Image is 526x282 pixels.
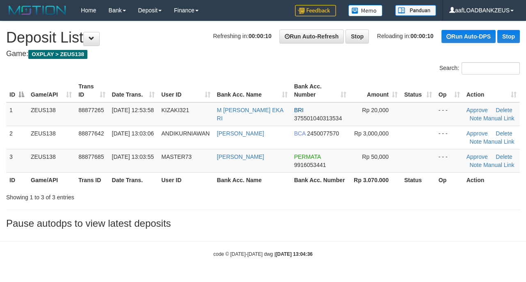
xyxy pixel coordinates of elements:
th: Op: activate to sort column ascending [435,79,463,102]
th: Date Trans. [109,172,158,187]
th: Op [435,172,463,187]
span: PERMATA [294,153,321,160]
span: 88877265 [78,107,104,113]
a: Note [469,115,482,122]
small: code © [DATE]-[DATE] dwg | [213,251,313,257]
span: BRI [294,107,304,113]
strong: 00:00:10 [249,33,272,39]
a: Stop [497,30,520,43]
span: Rp 3,000,000 [354,130,389,137]
span: 88877685 [78,153,104,160]
a: Note [469,162,482,168]
a: Delete [496,130,512,137]
img: MOTION_logo.png [6,4,69,16]
th: User ID [158,172,213,187]
a: Run Auto-DPS [441,30,496,43]
span: [DATE] 13:03:06 [112,130,154,137]
span: Copy 9916053441 to clipboard [294,162,326,168]
a: Manual Link [483,138,515,145]
a: M [PERSON_NAME] EKA RI [217,107,284,122]
th: Game/API [27,172,75,187]
span: Copy 375501040313534 to clipboard [294,115,342,122]
a: [PERSON_NAME] [217,153,264,160]
span: Copy 2450077570 to clipboard [307,130,339,137]
img: Button%20Memo.svg [348,5,383,16]
th: Trans ID [75,172,108,187]
th: Date Trans.: activate to sort column ascending [109,79,158,102]
div: Showing 1 to 3 of 3 entries [6,190,213,201]
a: Manual Link [483,115,515,122]
th: Status [401,172,435,187]
span: [DATE] 13:03:55 [112,153,154,160]
a: Note [469,138,482,145]
th: Bank Acc. Number [291,172,350,187]
a: Run Auto-Refresh [279,29,344,43]
span: [DATE] 12:53:58 [112,107,154,113]
th: Amount: activate to sort column ascending [350,79,401,102]
strong: [DATE] 13:04:36 [276,251,313,257]
th: Rp 3.070.000 [350,172,401,187]
td: - - - [435,126,463,149]
th: Bank Acc. Name: activate to sort column ascending [214,79,291,102]
a: Delete [496,153,512,160]
h3: Pause autodps to view latest deposits [6,218,520,229]
td: ZEUS138 [27,102,75,126]
td: - - - [435,149,463,172]
th: Game/API: activate to sort column ascending [27,79,75,102]
th: ID [6,172,27,187]
th: Status: activate to sort column ascending [401,79,435,102]
a: Stop [345,29,369,43]
a: Approve [467,130,488,137]
th: User ID: activate to sort column ascending [158,79,213,102]
span: 88877642 [78,130,104,137]
th: Bank Acc. Number: activate to sort column ascending [291,79,350,102]
a: [PERSON_NAME] [217,130,264,137]
span: Refreshing in: [213,33,271,39]
td: ZEUS138 [27,126,75,149]
span: Rp 50,000 [362,153,389,160]
td: 2 [6,126,27,149]
td: 1 [6,102,27,126]
a: Approve [467,153,488,160]
img: panduan.png [395,5,436,16]
a: Delete [496,107,512,113]
img: Feedback.jpg [295,5,336,16]
th: Action [463,172,520,187]
a: Approve [467,107,488,113]
span: ANDIKURNIAWAN [161,130,210,137]
h4: Game: [6,50,520,58]
h1: Deposit List [6,29,520,46]
a: Manual Link [483,162,515,168]
span: Reloading in: [377,33,434,39]
span: OXPLAY > ZEUS138 [28,50,87,59]
span: Rp 20,000 [362,107,389,113]
td: ZEUS138 [27,149,75,172]
th: Bank Acc. Name [214,172,291,187]
input: Search: [462,62,520,74]
span: MASTER73 [161,153,192,160]
span: BCA [294,130,306,137]
th: Trans ID: activate to sort column ascending [75,79,108,102]
td: 3 [6,149,27,172]
strong: 00:00:10 [411,33,434,39]
label: Search: [439,62,520,74]
span: KIZAKI321 [161,107,189,113]
td: - - - [435,102,463,126]
th: Action: activate to sort column ascending [463,79,520,102]
th: ID: activate to sort column descending [6,79,27,102]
